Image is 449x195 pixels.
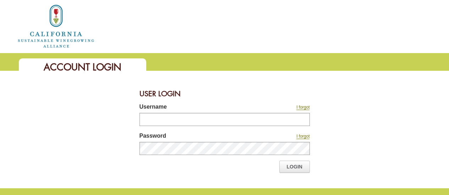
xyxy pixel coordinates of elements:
a: I forgot [296,134,310,139]
label: Username [139,103,250,113]
a: Login [279,161,310,173]
label: Password [139,132,250,142]
div: User Login [139,85,310,103]
span: Account Login [44,61,121,73]
a: I forgot [296,105,310,110]
a: Home [17,23,95,29]
img: logo_cswa2x.png [17,4,95,49]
